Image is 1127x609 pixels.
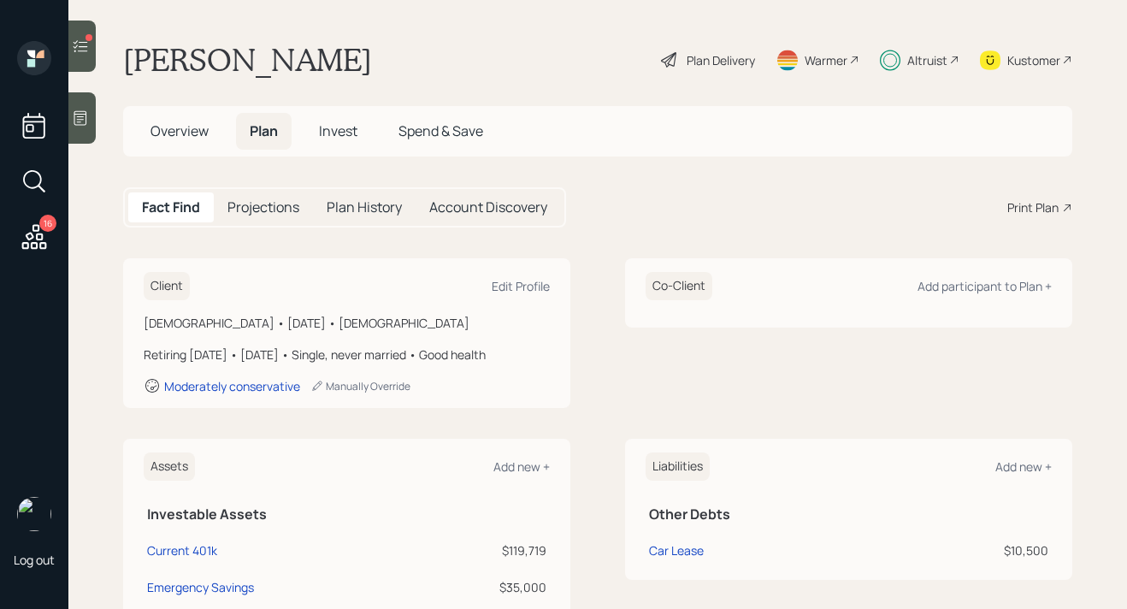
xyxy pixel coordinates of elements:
[428,578,546,596] div: $35,000
[144,346,550,364] div: Retiring [DATE] • [DATE] • Single, never married • Good health
[428,541,546,559] div: $119,719
[429,199,547,216] h5: Account Discovery
[649,506,1048,523] h5: Other Debts
[142,199,200,216] h5: Fact Find
[164,378,300,394] div: Moderately conservative
[14,552,55,568] div: Log out
[17,497,51,531] img: michael-russo-headshot.png
[327,199,402,216] h5: Plan History
[144,452,195,481] h6: Assets
[907,51,947,69] div: Altruist
[687,51,755,69] div: Plan Delivery
[918,278,1052,294] div: Add participant to Plan +
[150,121,209,140] span: Overview
[649,541,704,559] div: Car Lease
[1007,51,1060,69] div: Kustomer
[493,458,550,475] div: Add new +
[39,215,56,232] div: 16
[147,541,217,559] div: Current 401k
[310,379,410,393] div: Manually Override
[1007,198,1059,216] div: Print Plan
[646,452,710,481] h6: Liabilities
[870,541,1048,559] div: $10,500
[250,121,278,140] span: Plan
[492,278,550,294] div: Edit Profile
[398,121,483,140] span: Spend & Save
[147,506,546,523] h5: Investable Assets
[123,41,372,79] h1: [PERSON_NAME]
[144,314,550,332] div: [DEMOGRAPHIC_DATA] • [DATE] • [DEMOGRAPHIC_DATA]
[227,199,299,216] h5: Projections
[646,272,712,300] h6: Co-Client
[144,272,190,300] h6: Client
[805,51,847,69] div: Warmer
[995,458,1052,475] div: Add new +
[319,121,357,140] span: Invest
[147,578,254,596] div: Emergency Savings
